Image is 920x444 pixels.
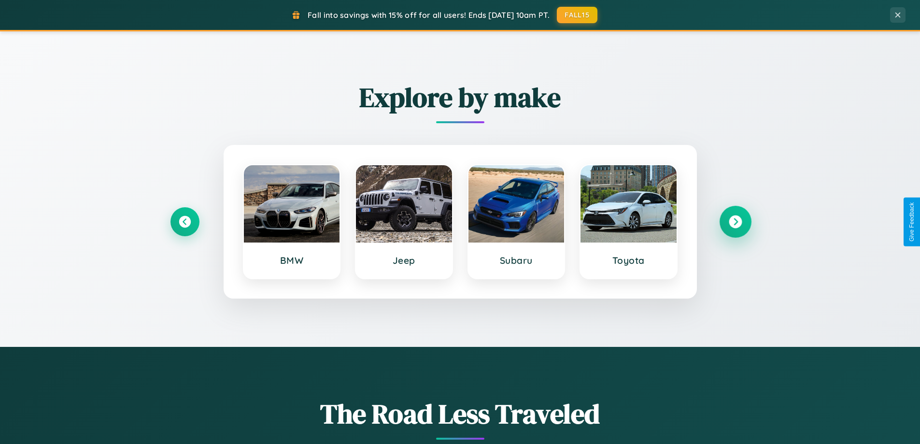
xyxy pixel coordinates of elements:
[590,255,667,266] h3: Toyota
[557,7,597,23] button: FALL15
[170,395,750,432] h1: The Road Less Traveled
[908,202,915,242] div: Give Feedback
[170,79,750,116] h2: Explore by make
[254,255,330,266] h3: BMW
[478,255,555,266] h3: Subaru
[308,10,550,20] span: Fall into savings with 15% off for all users! Ends [DATE] 10am PT.
[366,255,442,266] h3: Jeep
